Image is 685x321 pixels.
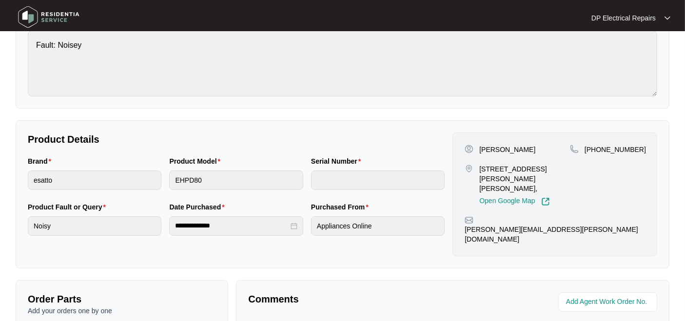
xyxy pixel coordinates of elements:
[311,216,445,236] input: Purchased From
[169,156,224,166] label: Product Model
[465,145,473,153] img: user-pin
[28,132,445,146] p: Product Details
[248,292,446,306] p: Comments
[169,170,303,190] input: Product Model
[28,292,216,306] p: Order Parts
[591,13,656,23] p: DP Electrical Repairs
[28,170,161,190] input: Brand
[665,16,670,20] img: dropdown arrow
[175,221,288,231] input: Date Purchased
[169,202,228,212] label: Date Purchased
[28,216,161,236] input: Product Fault or Query
[585,145,646,154] p: [PHONE_NUMBER]
[570,145,579,153] img: map-pin
[28,202,110,212] label: Product Fault or Query
[465,164,473,173] img: map-pin
[541,197,550,206] img: Link-External
[15,2,83,32] img: residentia service logo
[311,202,372,212] label: Purchased From
[479,145,535,154] p: [PERSON_NAME]
[311,156,365,166] label: Serial Number
[566,296,651,308] input: Add Agent Work Order No.
[28,306,216,316] p: Add your orders one by one
[465,225,645,244] p: [PERSON_NAME][EMAIL_ADDRESS][PERSON_NAME][DOMAIN_NAME]
[28,31,657,96] textarea: Fault: Noisey
[479,197,549,206] a: Open Google Map
[465,216,473,225] img: map-pin
[311,170,445,190] input: Serial Number
[28,156,55,166] label: Brand
[479,164,570,193] p: [STREET_ADDRESS][PERSON_NAME][PERSON_NAME],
